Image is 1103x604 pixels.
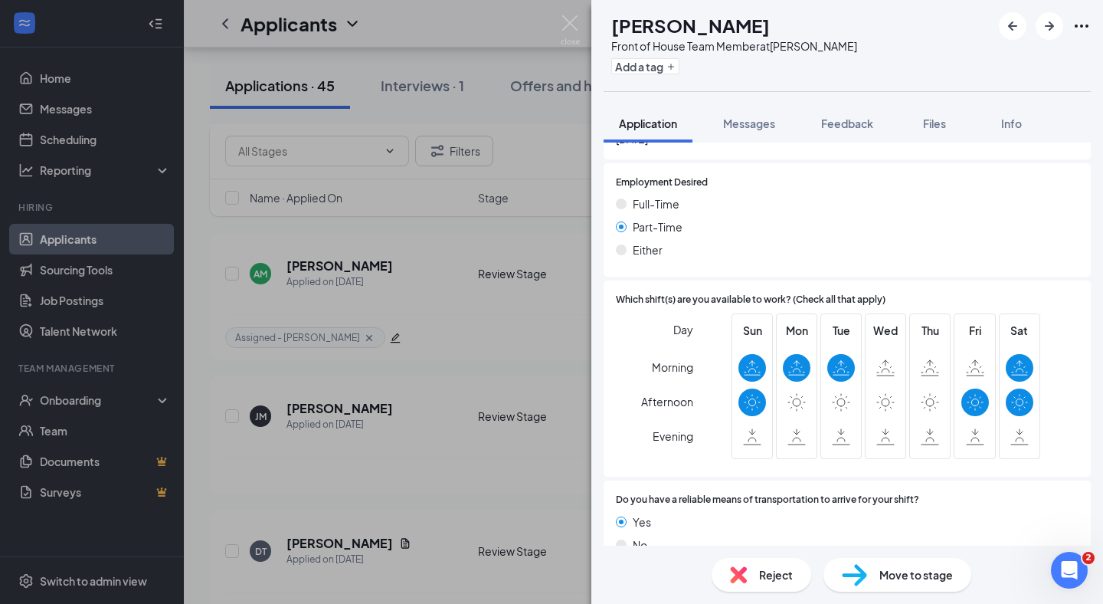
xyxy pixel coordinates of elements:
span: Employment Desired [616,176,708,190]
svg: Ellipses [1072,17,1091,35]
span: Tue [827,322,855,339]
span: 2 [1082,552,1095,564]
span: Part-Time [633,218,682,235]
span: Files [923,117,946,130]
span: Morning [652,353,693,381]
h1: [PERSON_NAME] [611,12,770,38]
span: Mon [783,322,810,339]
span: Wed [872,322,899,339]
button: ArrowRight [1036,12,1063,40]
span: Messages [723,117,775,130]
span: Thu [916,322,944,339]
span: Day [673,321,693,338]
span: Reject [759,566,793,583]
svg: ArrowLeftNew [1003,17,1022,35]
span: Move to stage [879,566,953,583]
span: Feedback [821,117,873,130]
div: Front of House Team Member at [PERSON_NAME] [611,38,857,54]
button: PlusAdd a tag [611,58,679,74]
span: Afternoon [641,388,693,415]
span: Yes [633,514,651,530]
svg: Plus [666,62,676,71]
iframe: Intercom live chat [1051,552,1088,589]
span: No [633,537,647,553]
span: Do you have a reliable means of transportation to arrive for your shift? [616,493,919,507]
span: Evening [653,422,693,450]
span: Full-Time [633,195,679,212]
span: Sun [738,322,766,339]
span: Either [633,241,663,258]
span: Application [619,117,677,130]
span: Sat [1006,322,1033,339]
span: Info [1001,117,1022,130]
button: ArrowLeftNew [999,12,1026,40]
span: Which shift(s) are you available to work? (Check all that apply) [616,293,885,307]
span: Fri [961,322,989,339]
svg: ArrowRight [1040,17,1059,35]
